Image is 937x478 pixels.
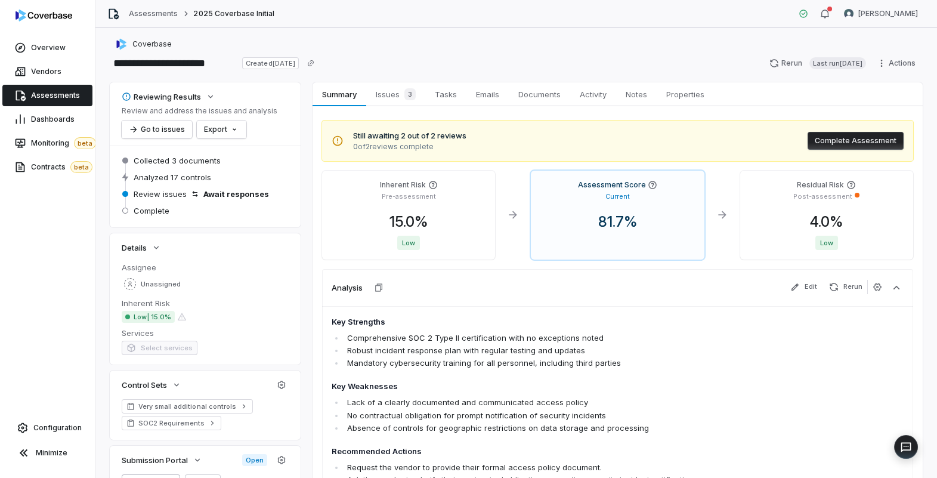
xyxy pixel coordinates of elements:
span: Created [DATE] [242,57,298,69]
span: Overview [31,43,66,53]
span: Documents [514,87,565,102]
span: Configuration [33,423,82,433]
span: Emails [471,87,504,102]
img: Zi Chong Kao avatar [844,9,853,18]
span: Monitoring [31,137,96,149]
span: 4.0 % [800,213,853,230]
h4: Key Strengths [332,316,789,328]
span: beta [70,161,92,173]
h4: Residual Risk [797,180,844,190]
button: Reviewing Results [118,86,219,107]
button: Control Sets [118,374,185,396]
span: Notes [621,87,652,102]
dt: Inherent Risk [122,298,289,309]
dt: Assignee [122,262,289,273]
button: Details [118,237,165,258]
img: logo-D7KZi-bG.svg [16,10,72,21]
span: Submission Portal [122,455,188,465]
button: Complete Assessment [808,132,904,150]
li: Comprehensive SOC 2 Type II certification with no exceptions noted [344,332,789,344]
a: SOC2 Requirements [122,416,221,430]
a: Very small additional controls [122,399,253,414]
span: Very small additional controls [138,402,236,411]
span: 3 [404,88,416,100]
span: 2025 Coverbase Initial [193,9,274,18]
span: Issues [371,86,420,103]
span: 0 of 2 reviews complete [353,142,466,152]
a: Assessments [2,85,92,106]
span: Details [122,242,147,253]
button: Copy link [300,53,321,74]
span: Dashboards [31,115,75,124]
span: Activity [575,87,611,102]
span: Control Sets [122,380,167,390]
span: Still awaiting 2 out of 2 reviews [353,130,466,142]
li: No contractual obligation for prompt notification of security incidents [344,409,789,422]
button: Rerun [824,280,867,294]
span: Properties [661,87,709,102]
span: 81.7 % [588,213,647,230]
li: Mandatory cybersecurity training for all personnel, including third parties [344,357,789,369]
h4: Assessment Score [577,180,645,190]
span: Review issues [134,189,187,199]
span: beta [74,137,96,149]
a: Contractsbeta [2,156,92,178]
a: Monitoringbeta [2,132,92,154]
button: Submission Portal [118,449,206,471]
span: Unassigned [141,280,181,289]
span: Complete [134,205,169,216]
button: Zi Chong Kao avatar[PERSON_NAME] [837,5,925,23]
p: Post-assessment [793,192,852,201]
dt: Services [122,328,289,338]
span: Summary [317,87,361,102]
li: Absence of controls for geographic restrictions on data storage and processing [344,422,789,434]
span: Minimize [36,448,67,458]
a: Assessments [129,9,178,18]
span: Open [242,454,267,466]
span: Vendors [31,67,61,76]
span: 15.0 % [380,213,438,230]
span: Assessments [31,91,80,100]
button: RerunLast run[DATE] [762,54,873,72]
li: Robust incident response plan with regular testing and updates [344,344,789,357]
a: Overview [2,37,92,58]
p: Pre-assessment [382,192,436,201]
li: Request the vendor to provide their formal access policy document. [344,461,789,474]
h4: Key Weaknesses [332,381,789,393]
h4: Recommended Actions [332,446,789,458]
button: https://coverbase.ai/Coverbase [112,33,175,55]
span: Coverbase [132,39,172,49]
span: Last run [DATE] [809,57,866,69]
h4: Inherent Risk [380,180,426,190]
a: Vendors [2,61,92,82]
button: Go to issues [122,121,192,138]
button: Minimize [5,441,90,465]
h3: Analysis [332,282,363,293]
div: Reviewing Results [122,91,201,102]
span: Low [397,236,420,250]
li: Lack of a clearly documented and communicated access policy [344,396,789,409]
span: Tasks [430,87,462,102]
a: Dashboards [2,109,92,130]
button: Export [197,121,246,138]
span: Low [815,236,838,250]
span: Low | 15.0% [122,311,175,323]
span: [PERSON_NAME] [858,9,918,18]
span: Await responses [203,189,269,199]
button: Actions [873,54,923,72]
span: Collected 3 documents [134,155,221,166]
span: SOC2 Requirements [138,418,205,428]
a: Configuration [5,417,90,439]
span: Contracts [31,161,92,173]
p: Review and address the issues and analysis [122,106,277,116]
p: Current [605,192,630,201]
span: Analyzed 17 controls [134,172,211,183]
button: Edit [786,280,822,294]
